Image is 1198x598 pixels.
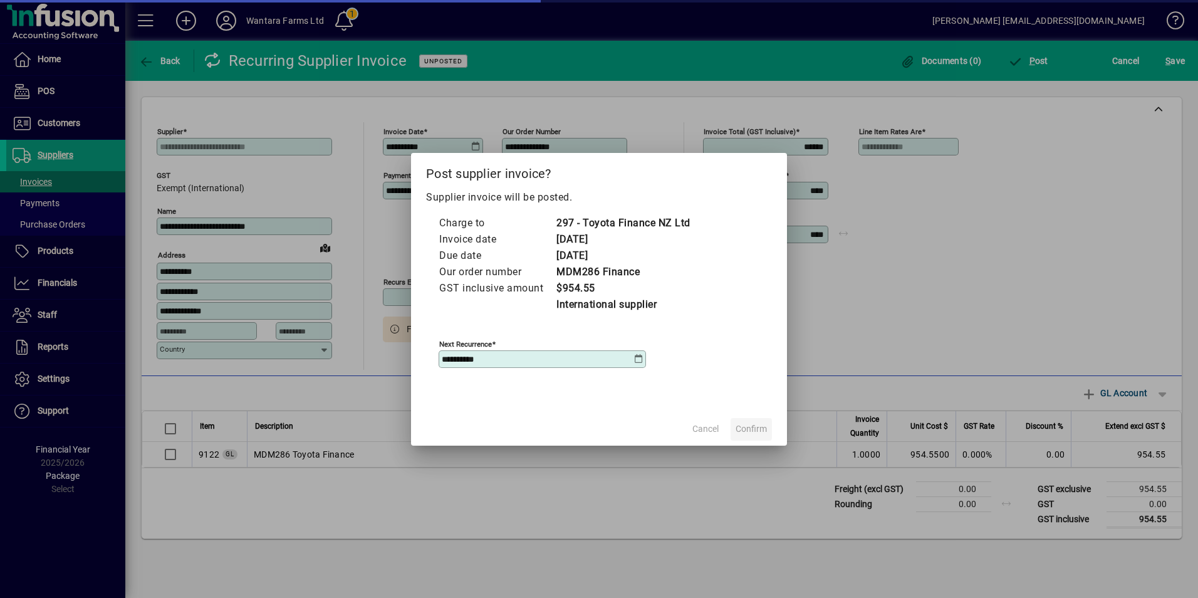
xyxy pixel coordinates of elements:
[439,339,492,348] mat-label: Next recurrence
[439,264,556,280] td: Our order number
[439,280,556,296] td: GST inclusive amount
[439,231,556,248] td: Invoice date
[556,248,690,264] td: [DATE]
[439,215,556,231] td: Charge to
[556,215,690,231] td: 297 - Toyota Finance NZ Ltd
[439,248,556,264] td: Due date
[426,190,772,205] p: Supplier invoice will be posted.
[411,153,787,189] h2: Post supplier invoice?
[556,280,690,296] td: $954.55
[556,296,690,313] td: International supplier
[556,264,690,280] td: MDM286 Finance
[556,231,690,248] td: [DATE]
